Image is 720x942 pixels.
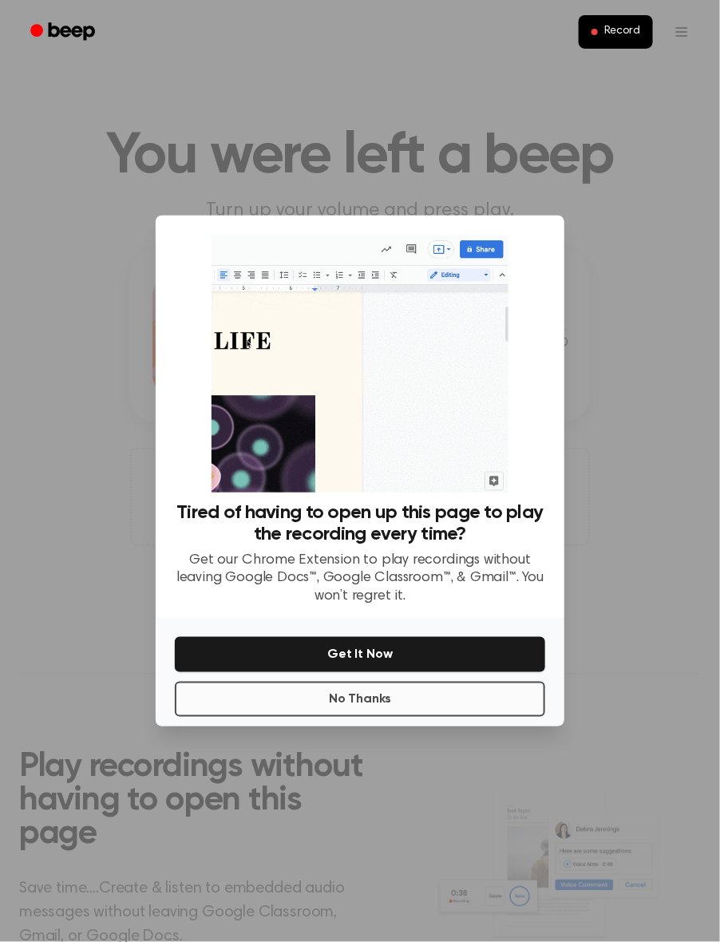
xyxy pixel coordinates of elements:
button: Open menu [663,13,701,51]
a: Beep [19,17,109,48]
button: Get It Now [175,637,545,672]
button: Record [579,15,653,49]
span: Record [604,25,640,39]
button: No Thanks [175,682,545,717]
p: Get our Chrome Extension to play recordings without leaving Google Docs™, Google Classroom™, & Gm... [175,552,545,606]
img: Beep extension in action [212,235,508,493]
h3: Tired of having to open up this page to play the recording every time? [175,502,545,545]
